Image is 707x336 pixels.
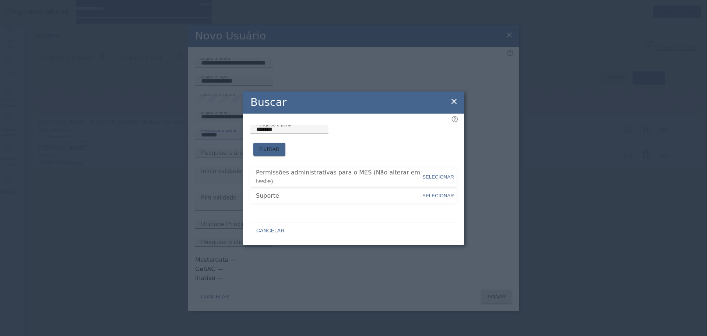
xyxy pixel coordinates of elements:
span: SELECIONAR [422,193,454,198]
button: CANCELAR [250,224,290,238]
span: Suporte [256,191,422,200]
button: FILTRAR [253,143,285,156]
span: CANCELAR [256,227,284,235]
h2: Buscar [250,94,286,110]
span: Permissões administrativas para o MES (Não alterar em teste) [256,168,422,186]
span: SELECIONAR [422,174,454,180]
span: FILTRAR [259,146,279,153]
button: SELECIONAR [422,189,455,202]
mat-label: Pesquise o perfil [256,122,291,127]
button: SELECIONAR [422,170,455,184]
